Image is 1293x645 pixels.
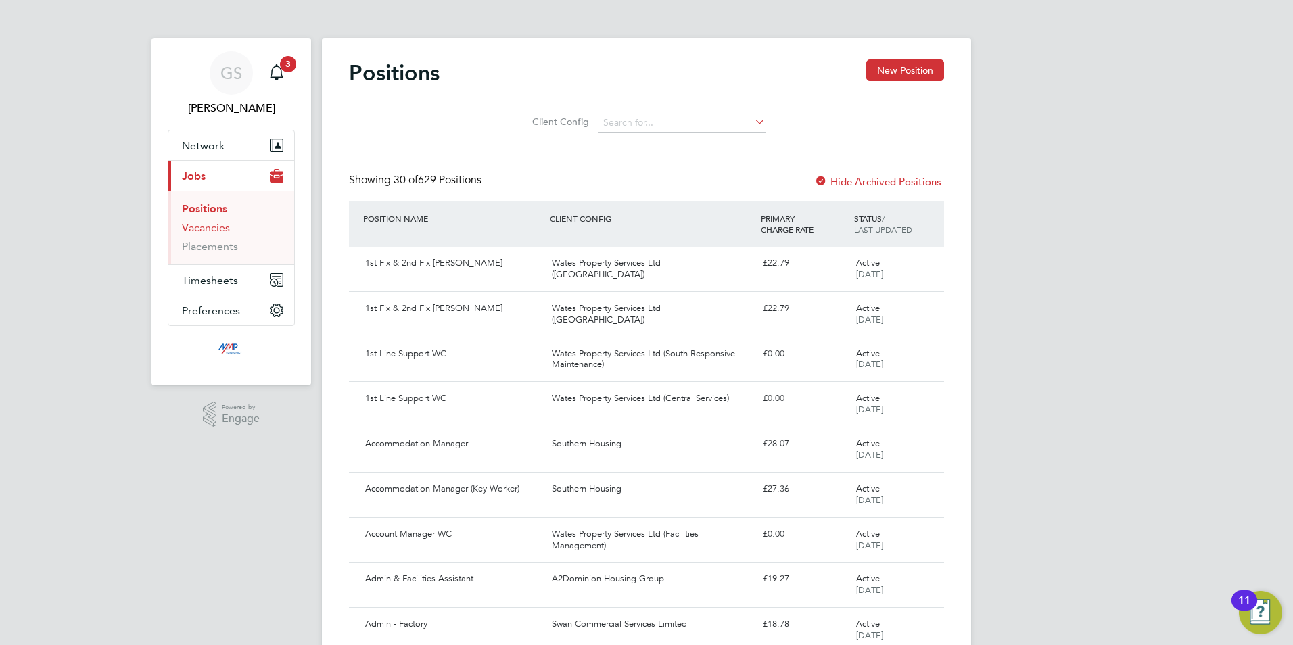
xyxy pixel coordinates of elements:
div: Southern Housing [546,478,757,500]
span: GS [220,64,242,82]
div: £18.78 [757,613,851,636]
span: [DATE] [856,494,883,506]
a: Powered byEngage [203,402,260,427]
input: Search for... [598,114,766,133]
button: Open Resource Center, 11 new notifications [1239,591,1282,634]
div: Wates Property Services Ltd ([GEOGRAPHIC_DATA]) [546,297,757,331]
div: £0.00 [757,387,851,410]
nav: Main navigation [151,38,311,385]
span: Active [856,348,880,359]
a: Vacancies [182,221,230,234]
a: GS[PERSON_NAME] [168,51,295,116]
div: Accommodation Manager [360,433,546,455]
div: Wates Property Services Ltd ([GEOGRAPHIC_DATA]) [546,252,757,286]
span: Active [856,483,880,494]
span: [DATE] [856,449,883,460]
span: Active [856,618,880,629]
div: Admin & Facilities Assistant [360,568,546,590]
div: Accommodation Manager (Key Worker) [360,478,546,500]
img: mmpconsultancy-logo-retina.png [212,339,251,361]
div: Southern Housing [546,433,757,455]
span: Timesheets [182,274,238,287]
span: [DATE] [856,404,883,415]
span: Jobs [182,170,206,183]
button: Timesheets [168,265,294,295]
span: Active [856,302,880,314]
button: Jobs [168,161,294,191]
div: 1st Line Support WC [360,387,546,410]
span: Active [856,392,880,404]
span: Preferences [182,304,240,317]
div: Swan Commercial Services Limited [546,613,757,636]
div: 11 [1238,600,1250,618]
span: Active [856,528,880,540]
span: [DATE] [856,584,883,596]
div: Wates Property Services Ltd (Central Services) [546,387,757,410]
span: Engage [222,413,260,425]
div: PRIMARY CHARGE RATE [757,206,851,241]
div: 1st Fix & 2nd Fix [PERSON_NAME] [360,297,546,320]
span: Active [856,437,880,449]
span: Network [182,139,225,152]
label: Client Config [528,116,589,128]
div: 1st Line Support WC [360,343,546,365]
span: Powered by [222,402,260,413]
span: 3 [280,56,296,72]
span: Active [856,573,880,584]
div: £19.27 [757,568,851,590]
button: Preferences [168,295,294,325]
a: Positions [182,202,227,215]
div: Admin - Factory [360,613,546,636]
div: Jobs [168,191,294,264]
div: £28.07 [757,433,851,455]
div: A2Dominion Housing Group [546,568,757,590]
span: [DATE] [856,540,883,551]
div: Wates Property Services Ltd (South Responsive Maintenance) [546,343,757,377]
div: 1st Fix & 2nd Fix [PERSON_NAME] [360,252,546,274]
span: [DATE] [856,268,883,280]
div: £22.79 [757,297,851,320]
span: 30 of [394,173,418,187]
div: STATUS [851,206,944,241]
div: Wates Property Services Ltd (Facilities Management) [546,523,757,557]
div: Showing [349,173,484,187]
a: 3 [263,51,290,95]
div: CLIENT CONFIG [546,206,757,231]
span: 629 Positions [394,173,481,187]
span: [DATE] [856,629,883,641]
div: Account Manager WC [360,523,546,546]
button: Network [168,130,294,160]
label: Hide Archived Positions [814,175,941,188]
span: George Stacey [168,100,295,116]
div: £22.79 [757,252,851,274]
a: Go to home page [168,339,295,361]
span: Active [856,257,880,268]
h2: Positions [349,59,440,87]
div: £0.00 [757,523,851,546]
a: Placements [182,240,238,253]
span: LAST UPDATED [854,224,912,235]
button: New Position [866,59,944,81]
div: £0.00 [757,343,851,365]
span: [DATE] [856,314,883,325]
div: £27.36 [757,478,851,500]
span: [DATE] [856,358,883,370]
span: / [882,213,885,224]
div: POSITION NAME [360,206,546,231]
